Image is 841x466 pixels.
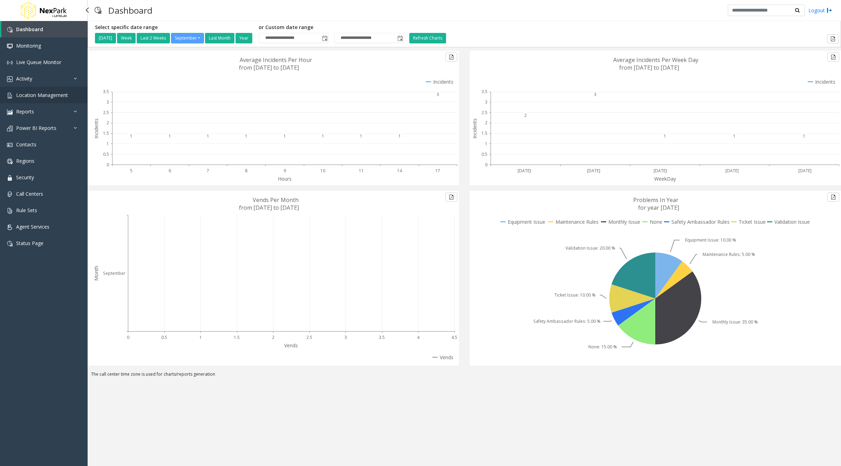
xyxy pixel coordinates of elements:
button: Export to pdf [827,193,839,202]
img: 'icon' [7,208,13,214]
text: Maintenance Rules: 5.00 % [703,251,755,257]
text: 1 [322,133,324,139]
span: Contacts [16,141,36,148]
text: Month [93,266,100,281]
text: 6 [169,168,171,174]
text: 2.5 [481,110,487,116]
button: Year [235,33,252,43]
text: 8 [245,168,247,174]
span: Security [16,174,34,181]
text: 17 [435,168,440,174]
text: 1 [207,133,209,139]
text: Average Incidents Per Hour [240,56,312,64]
text: 2 [524,112,527,118]
text: 1 [130,133,132,139]
text: 3 [344,334,347,340]
text: from [DATE] to [DATE] [239,204,299,211]
text: from [DATE] to [DATE] [619,64,679,71]
text: 1 [803,133,805,139]
text: 3.5 [379,334,385,340]
img: 'icon' [7,159,13,164]
text: 2 [272,334,274,340]
text: 1 [398,133,401,139]
text: Monthly Issue: 35.00 % [712,319,758,325]
button: Export to pdf [445,193,457,202]
text: 5 [130,168,132,174]
text: 14 [397,168,402,174]
text: Problems In Year [633,196,678,204]
text: Validation Issue: 20.00 % [566,245,615,251]
text: 3 [107,99,109,105]
text: 0 [107,162,109,168]
img: 'icon' [7,27,13,33]
text: 0.5 [481,151,487,157]
text: Incidents [93,118,100,139]
text: 1 [107,141,109,147]
img: 'icon' [7,192,13,197]
button: Last 2 Weeks [137,33,170,43]
div: The call center time zone is used for charts/reports generation [88,371,841,381]
text: [DATE] [654,168,667,174]
text: 7 [207,168,209,174]
text: 11 [359,168,364,174]
text: 1.5 [234,334,240,340]
img: 'icon' [7,109,13,115]
h3: Dashboard [105,2,156,19]
span: Toggle popup [321,33,328,43]
text: 0.5 [161,334,167,340]
img: pageIcon [95,2,101,19]
text: Equipment Issue: 10.00 % [685,237,736,243]
text: 1 [733,133,736,139]
text: 3 [485,99,487,105]
span: Regions [16,158,34,164]
text: [DATE] [518,168,531,174]
span: Toggle popup [396,33,404,43]
span: Live Queue Monitor [16,59,61,65]
text: 1 [245,133,247,139]
span: Power BI Reports [16,125,56,131]
span: Activity [16,75,32,82]
img: 'icon' [7,126,13,131]
text: 4 [417,334,420,340]
text: 0.5 [103,151,109,157]
text: 2 [107,120,109,126]
button: Last Month [205,33,234,43]
a: Logout [808,7,832,14]
span: Dashboard [16,26,43,33]
text: 0 [127,334,129,340]
text: 3 [594,91,596,97]
button: Export to pdf [445,53,457,62]
text: 3.5 [103,89,109,95]
text: 2.5 [306,334,312,340]
img: 'icon' [7,43,13,49]
text: WeekDay [654,175,676,182]
img: logout [827,7,832,14]
text: for year [DATE] [638,204,679,211]
text: September [103,270,125,276]
button: [DATE] [95,33,116,43]
text: 10 [320,168,325,174]
span: Location Management [16,92,68,98]
button: Export to pdf [827,34,839,43]
text: [DATE] [725,168,739,174]
text: Ticket Issue: 10.00 % [554,292,596,298]
span: Status Page [16,240,43,246]
img: 'icon' [7,224,13,230]
text: Safety Ambassador Rules: 5.00 % [533,318,601,324]
text: from [DATE] to [DATE] [239,64,299,71]
text: Vends Per Month [253,196,299,204]
img: 'icon' [7,241,13,246]
button: Refresh Charts [409,33,446,43]
text: 1.5 [481,130,487,136]
text: [DATE] [798,168,812,174]
text: Hours [278,175,292,182]
span: Agent Services [16,223,49,230]
text: 1 [360,133,362,139]
button: Export to pdf [827,53,839,62]
button: Week [117,33,136,43]
text: None: 15.00 % [588,344,617,350]
text: [DATE] [587,168,600,174]
text: 1 [283,133,286,139]
span: Rule Sets [16,207,37,214]
text: 2.5 [103,110,109,116]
